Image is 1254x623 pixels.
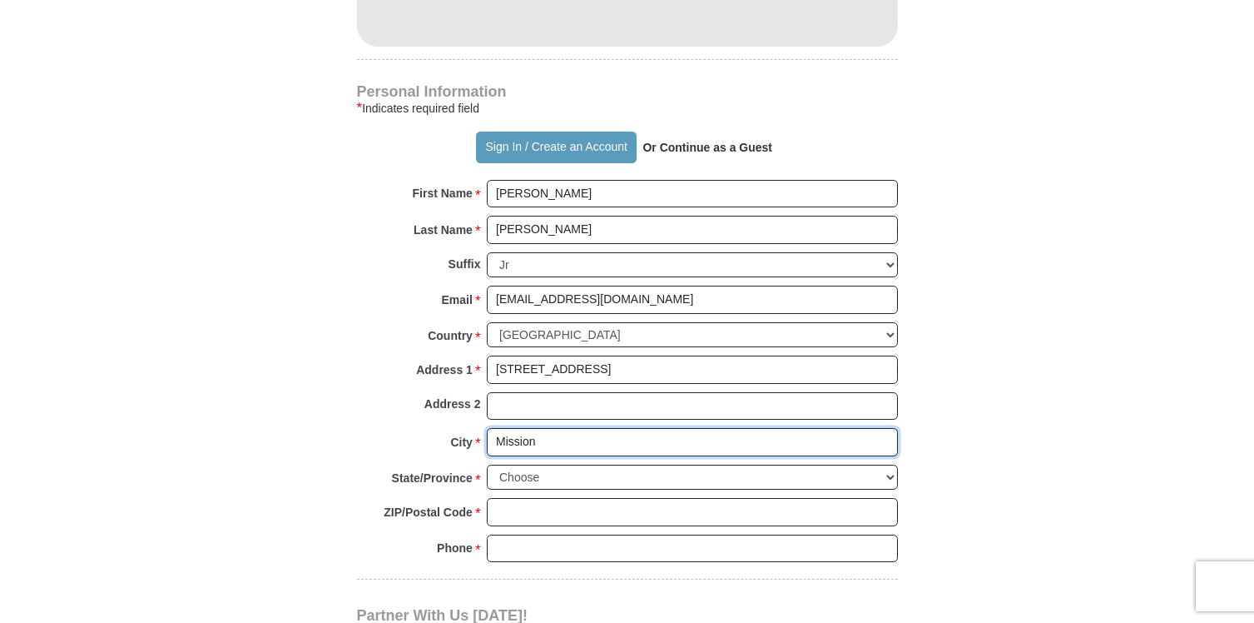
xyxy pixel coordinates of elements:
[357,98,898,118] div: Indicates required field
[413,182,473,205] strong: First Name
[357,85,898,98] h4: Personal Information
[642,141,772,154] strong: Or Continue as a Guest
[450,431,472,454] strong: City
[414,218,473,242] strong: Last Name
[384,501,473,524] strong: ZIP/Postal Code
[416,358,473,381] strong: Address 1
[449,252,481,276] strong: Suffix
[442,288,473,311] strong: Email
[476,132,637,163] button: Sign In / Create an Account
[392,466,473,490] strong: State/Province
[424,392,481,416] strong: Address 2
[428,324,473,347] strong: Country
[437,536,473,560] strong: Phone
